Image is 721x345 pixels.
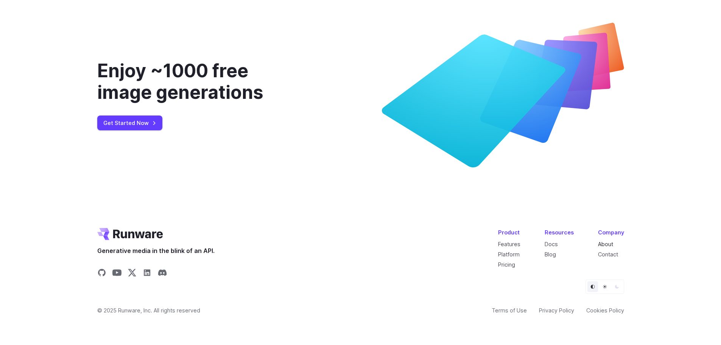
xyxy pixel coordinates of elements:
[598,228,624,237] div: Company
[97,60,303,103] div: Enjoy ~1000 free image generations
[128,268,137,279] a: Share on X
[545,251,556,258] a: Blog
[498,241,520,247] a: Features
[539,306,574,315] a: Privacy Policy
[586,279,624,294] ul: Theme selector
[587,281,598,292] button: Default
[97,116,162,130] a: Get Started Now
[612,281,622,292] button: Dark
[158,268,167,279] a: Share on Discord
[598,251,618,258] a: Contact
[112,268,121,279] a: Share on YouTube
[97,268,106,279] a: Share on GitHub
[586,306,624,315] a: Cookies Policy
[97,246,215,256] span: Generative media in the blink of an API.
[600,281,610,292] button: Light
[598,241,613,247] a: About
[97,228,163,240] a: Go to /
[545,241,558,247] a: Docs
[498,261,515,268] a: Pricing
[492,306,527,315] a: Terms of Use
[545,228,574,237] div: Resources
[498,251,520,258] a: Platform
[498,228,520,237] div: Product
[143,268,152,279] a: Share on LinkedIn
[97,306,200,315] span: © 2025 Runware, Inc. All rights reserved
